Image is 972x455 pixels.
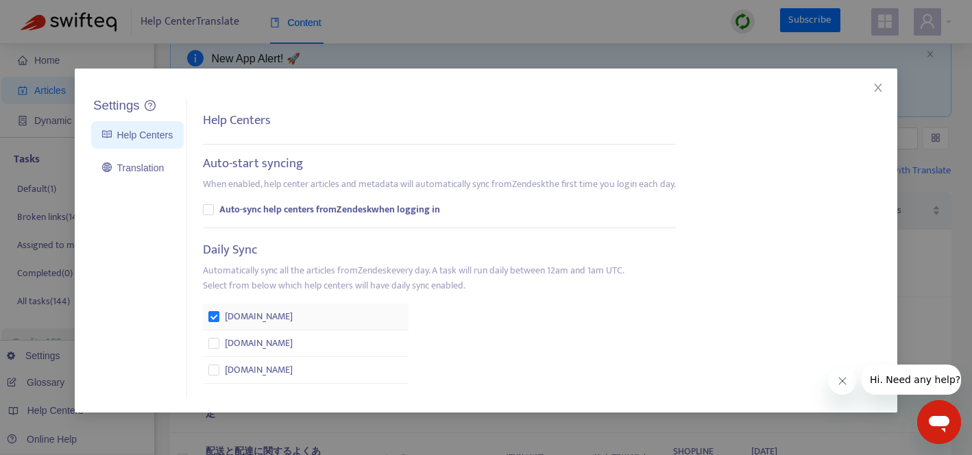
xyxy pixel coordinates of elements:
[145,100,156,112] a: question-circle
[829,367,856,395] iframe: メッセージを閉じる
[203,243,257,258] h5: Daily Sync
[871,80,886,95] button: Close
[873,82,884,93] span: close
[862,365,961,395] iframe: 会社からのメッセージ
[225,336,293,351] span: [DOMAIN_NAME]
[203,156,303,172] h5: Auto-start syncing
[917,400,961,444] iframe: メッセージングウィンドウを開くボタン
[219,202,440,217] b: Auto-sync help centers from Zendesk when logging in
[203,263,624,293] p: Automatically sync all the articles from Zendesk every day. A task will run daily between 12am an...
[225,309,293,324] span: [DOMAIN_NAME]
[203,113,271,129] h5: Help Centers
[225,362,293,378] span: [DOMAIN_NAME]
[102,162,164,173] a: Translation
[93,98,140,114] h5: Settings
[102,130,173,140] a: Help Centers
[203,177,676,192] p: When enabled, help center articles and metadata will automatically sync from Zendesk the first ti...
[145,100,156,111] span: question-circle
